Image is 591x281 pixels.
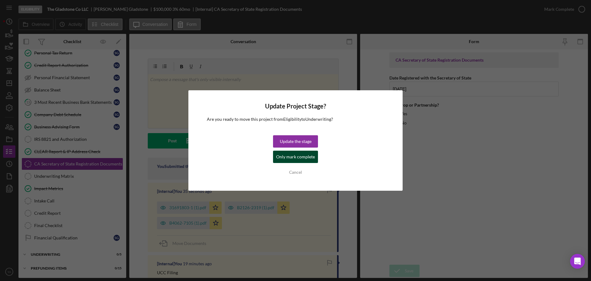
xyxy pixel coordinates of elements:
[276,151,315,163] div: Only mark complete
[207,103,384,110] h4: Update Project Stage?
[273,166,318,178] button: Cancel
[273,151,318,163] button: Only mark complete
[273,135,318,148] button: Update the stage
[570,254,585,269] div: Open Intercom Messenger
[207,116,384,123] p: Are you ready to move this project from Eligibility to Underwriting ?
[280,135,312,148] div: Update the stage
[289,166,302,178] div: Cancel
